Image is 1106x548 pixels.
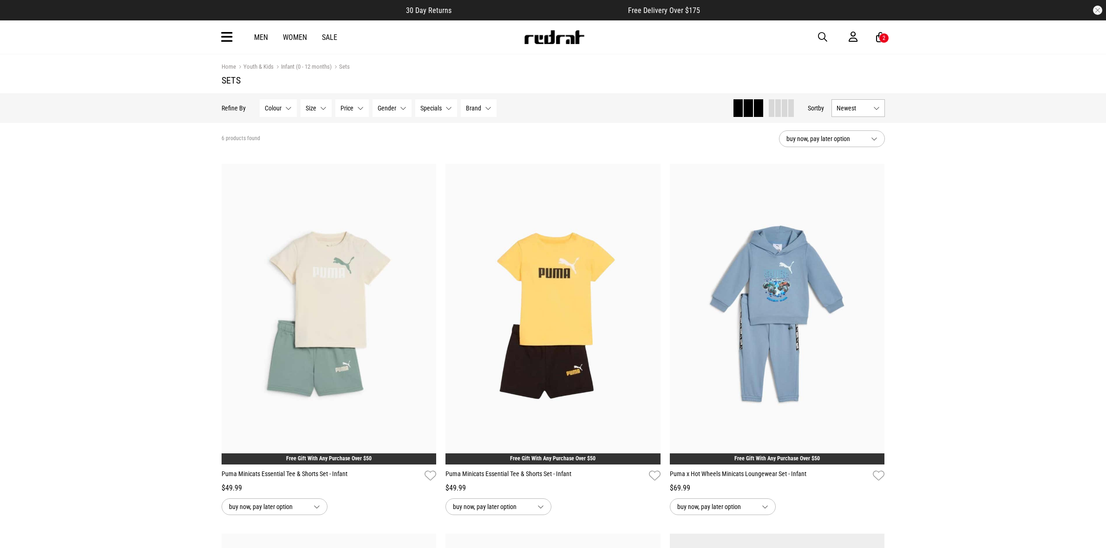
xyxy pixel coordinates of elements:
[808,103,824,114] button: Sortby
[373,99,412,117] button: Gender
[461,99,497,117] button: Brand
[335,99,369,117] button: Price
[332,63,350,72] a: Sets
[510,455,596,462] a: Free Gift With Any Purchase Over $50
[306,104,316,112] span: Size
[222,469,421,483] a: Puma Minicats Essential Tee & Shorts Set - Infant
[837,104,870,112] span: Newest
[470,6,609,15] iframe: Customer reviews powered by Trustpilot
[779,130,885,147] button: buy now, pay later option
[340,104,353,112] span: Price
[236,63,274,72] a: Youth & Kids
[260,99,297,117] button: Colour
[406,6,452,15] span: 30 Day Returns
[786,133,864,144] span: buy now, pay later option
[445,483,661,494] div: $49.99
[283,33,307,42] a: Women
[831,99,885,117] button: Newest
[445,498,551,515] button: buy now, pay later option
[415,99,457,117] button: Specials
[883,35,885,41] div: 2
[466,104,481,112] span: Brand
[818,104,824,112] span: by
[378,104,396,112] span: Gender
[670,483,885,494] div: $69.99
[301,99,332,117] button: Size
[222,104,246,112] p: Refine By
[222,164,437,464] img: Puma Minicats Essential Tee & Shorts Set - Infant in Beige
[445,164,661,464] img: Puma Minicats Essential Tee & Shorts Set - Infant in Yellow
[628,6,700,15] span: Free Delivery Over $175
[734,455,820,462] a: Free Gift With Any Purchase Over $50
[445,469,645,483] a: Puma Minicats Essential Tee & Shorts Set - Infant
[670,164,885,464] img: Puma X Hot Wheels Minicats Loungewear Set - Infant in Blue
[222,483,437,494] div: $49.99
[453,501,530,512] span: buy now, pay later option
[265,104,281,112] span: Colour
[254,33,268,42] a: Men
[222,75,885,86] h1: Sets
[677,501,754,512] span: buy now, pay later option
[222,498,327,515] button: buy now, pay later option
[286,455,372,462] a: Free Gift With Any Purchase Over $50
[322,33,337,42] a: Sale
[222,63,236,70] a: Home
[420,104,442,112] span: Specials
[670,498,776,515] button: buy now, pay later option
[274,63,332,72] a: Infant (0 - 12 months)
[229,501,306,512] span: buy now, pay later option
[876,32,885,42] a: 2
[524,30,585,44] img: Redrat logo
[222,135,260,142] span: 6 products found
[670,469,870,483] a: Puma x Hot Wheels Minicats Loungewear Set - Infant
